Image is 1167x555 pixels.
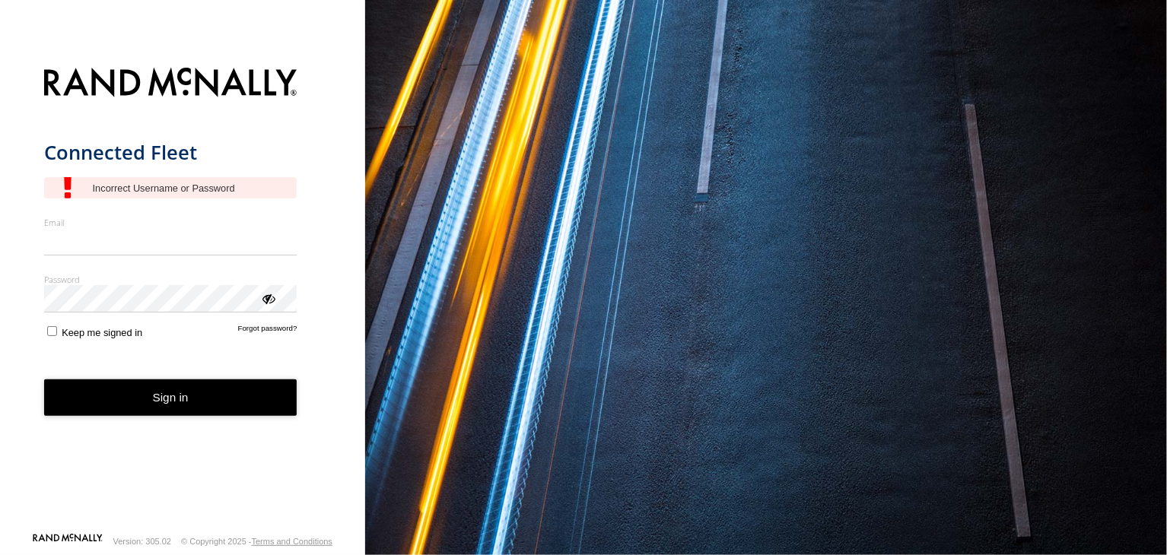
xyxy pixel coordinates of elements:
form: main [44,59,322,532]
button: Sign in [44,379,297,417]
label: Password [44,274,297,285]
div: © Copyright 2025 - [181,537,332,546]
a: Visit our Website [33,534,103,549]
a: Forgot password? [238,324,297,338]
div: ViewPassword [260,290,275,306]
h1: Connected Fleet [44,140,297,165]
div: Version: 305.02 [113,537,171,546]
img: Rand McNally [44,65,297,103]
span: Keep me signed in [62,327,142,338]
a: Terms and Conditions [252,537,332,546]
input: Keep me signed in [47,326,57,336]
label: Email [44,217,297,228]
